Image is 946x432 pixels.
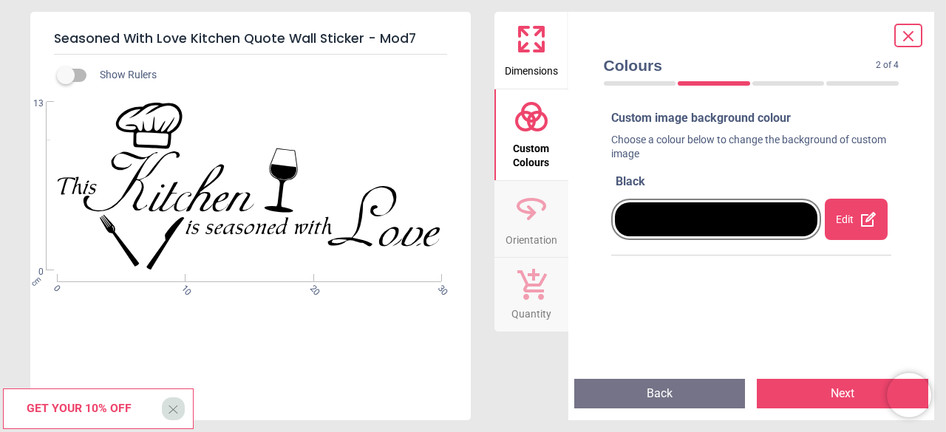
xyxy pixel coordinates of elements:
div: Choose a colour below to change the background of custom image [611,133,892,168]
button: Orientation [494,181,568,258]
span: 20 [307,283,316,292]
span: Custom image background colour [611,111,791,125]
div: Edit [825,199,888,240]
span: 0 [16,266,44,278]
span: Dimensions [505,57,558,79]
span: Colours [604,55,877,76]
span: 0 [50,283,60,292]
button: Next [757,379,928,408]
span: Custom Colours [496,134,567,171]
div: Show Rulers [66,66,471,84]
span: 30 [435,283,445,292]
iframe: Brevo live chat [887,373,931,417]
button: Dimensions [494,12,568,89]
span: Quantity [511,300,551,322]
span: Orientation [506,226,557,248]
button: Back [574,379,746,408]
button: Custom Colours [494,89,568,180]
h5: Seasoned With Love Kitchen Quote Wall Sticker - Mod7 [54,24,447,55]
span: 13 [16,97,44,110]
span: cm [29,275,42,288]
button: Quantity [494,258,568,332]
div: Black [616,174,892,190]
span: 10 [178,283,188,292]
span: 2 of 4 [876,59,899,72]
